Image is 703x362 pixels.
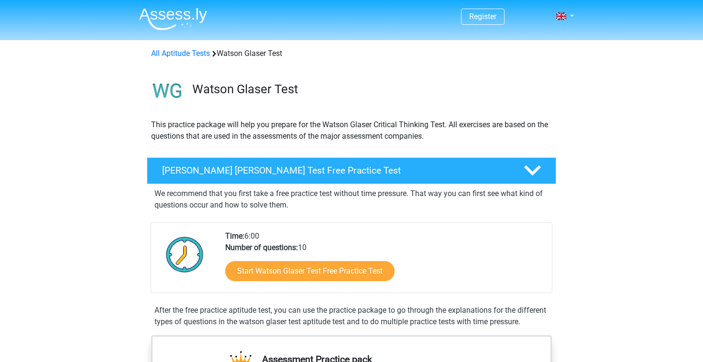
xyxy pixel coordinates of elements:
a: All Aptitude Tests [151,49,210,58]
b: Time: [225,231,244,241]
img: watson glaser test [147,71,188,111]
p: This practice package will help you prepare for the Watson Glaser Critical Thinking Test. All exe... [151,119,552,142]
img: Clock [161,230,209,278]
h4: [PERSON_NAME] [PERSON_NAME] Test Free Practice Test [162,165,508,176]
p: We recommend that you first take a free practice test without time pressure. That way you can fir... [154,188,549,211]
div: Watson Glaser Test [147,48,556,59]
b: Number of questions: [225,243,298,252]
a: Start Watson Glaser Test Free Practice Test [225,261,395,281]
h3: Watson Glaser Test [192,82,549,97]
div: 6:00 10 [218,230,551,293]
a: Register [469,12,496,21]
div: After the free practice aptitude test, you can use the practice package to go through the explana... [151,305,552,328]
a: [PERSON_NAME] [PERSON_NAME] Test Free Practice Test [143,157,560,184]
img: Assessly [139,8,207,30]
